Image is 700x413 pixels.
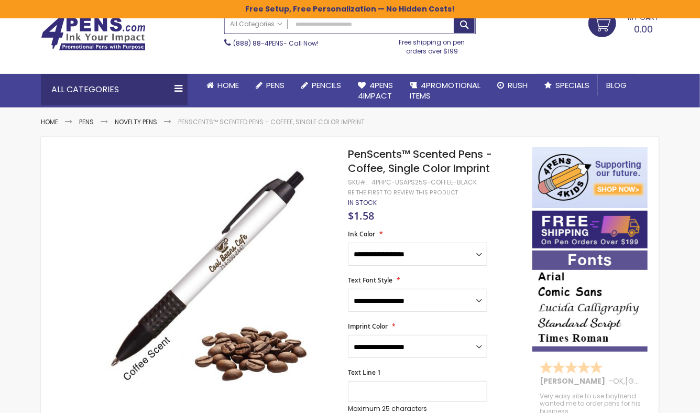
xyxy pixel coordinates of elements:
div: Free shipping on pen orders over $199 [388,34,476,55]
li: PenScents™ Scented Pens - Coffee, Single Color Imprint [178,118,365,126]
span: Ink Color [348,230,375,238]
img: 4pens 4 kids [532,147,648,208]
img: Free shipping on orders over $199 [532,211,648,248]
strong: SKU [348,178,367,187]
a: (888) 88-4PENS [233,39,283,48]
span: Pens [266,80,285,91]
a: Pencils [293,74,349,97]
img: 4Pens Custom Pens and Promotional Products [41,17,146,51]
span: Pencils [312,80,341,91]
span: $1.58 [348,209,374,223]
a: Home [198,74,247,97]
a: All Categories [225,15,288,32]
span: In stock [348,198,377,207]
span: PenScents™ Scented Pens - Coffee, Single Color Imprint [348,147,492,176]
a: Pens [247,74,293,97]
span: Text Line 1 [348,368,381,377]
a: 4PROMOTIONALITEMS [401,74,489,108]
a: Novelty Pens [115,117,157,126]
span: Home [217,80,239,91]
a: Home [41,117,58,126]
div: All Categories [41,74,188,105]
span: 4Pens 4impact [358,80,393,101]
img: font-personalization-examples [532,251,648,352]
span: Rush [508,80,528,91]
span: Blog [606,80,627,91]
a: Blog [598,74,635,97]
div: 4PHPC-USAPS25S-COFFEE-BLACK [371,178,477,187]
a: 4Pens4impact [349,74,401,108]
div: Availability [348,199,377,207]
p: Maximum 25 characters [348,405,487,413]
span: Specials [555,80,589,91]
a: 0.00 0 [588,9,659,36]
a: Be the first to review this product [348,189,458,197]
a: Pens [79,117,94,126]
a: Specials [536,74,598,97]
a: Rush [489,74,536,97]
span: Imprint Color [348,322,388,331]
span: Text Font Style [348,276,392,285]
span: - Call Now! [233,39,319,48]
span: 0.00 [634,23,653,36]
span: 4PROMOTIONAL ITEMS [410,80,480,101]
span: All Categories [230,20,282,28]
